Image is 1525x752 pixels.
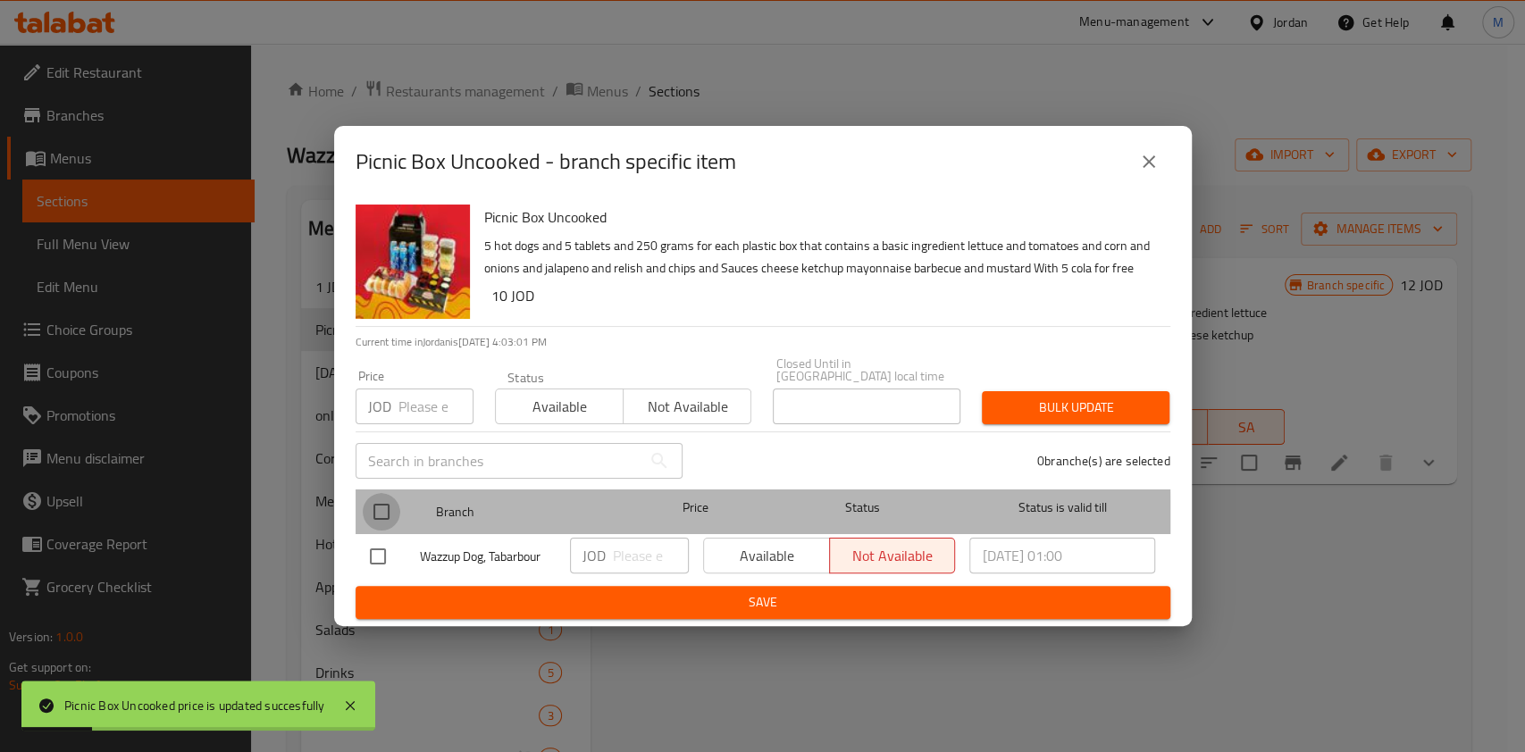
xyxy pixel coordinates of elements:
[491,283,1156,308] h6: 10 JOD
[631,394,744,420] span: Not available
[503,394,616,420] span: Available
[356,205,470,319] img: Picnic Box Uncooked
[436,501,622,523] span: Branch
[484,205,1156,230] h6: Picnic Box Uncooked
[356,147,736,176] h2: Picnic Box Uncooked - branch specific item
[623,389,751,424] button: Not available
[996,397,1155,419] span: Bulk update
[613,538,689,573] input: Please enter price
[356,334,1170,350] p: Current time in Jordan is [DATE] 4:03:01 PM
[64,696,325,715] div: Picnic Box Uncooked price is updated succesfully
[636,497,755,519] span: Price
[982,391,1169,424] button: Bulk update
[370,591,1156,614] span: Save
[1127,140,1170,183] button: close
[368,396,391,417] p: JOD
[484,235,1156,280] p: 5 hot dogs and 5 tablets and 250 grams for each plastic box that contains a basic ingredient lett...
[420,546,556,568] span: Wazzup Dog, Tabarbour
[495,389,624,424] button: Available
[582,545,606,566] p: JOD
[1037,452,1170,470] p: 0 branche(s) are selected
[356,586,1170,619] button: Save
[356,443,641,479] input: Search in branches
[769,497,955,519] span: Status
[969,497,1155,519] span: Status is valid till
[398,389,473,424] input: Please enter price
